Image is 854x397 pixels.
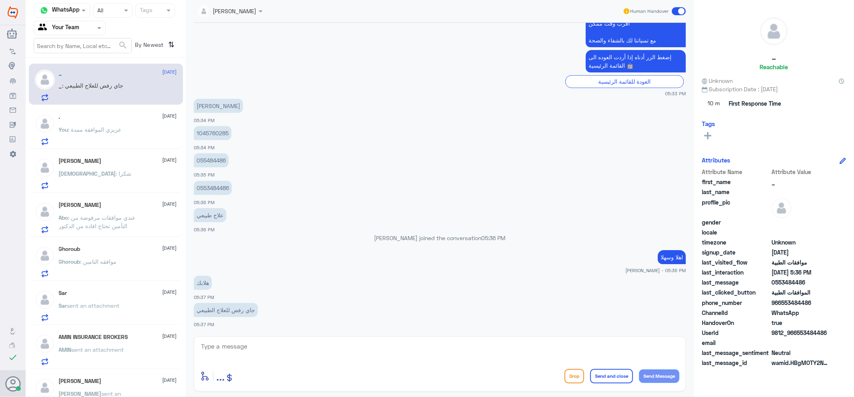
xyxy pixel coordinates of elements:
[702,268,770,277] span: last_interaction
[62,82,124,89] span: : جاي رفض للعلاج الطبيعي
[35,246,55,266] img: defaultAdmin.png
[194,200,215,205] span: 05:36 PM
[772,51,776,60] h5: _
[163,333,177,340] span: [DATE]
[118,39,128,52] button: search
[194,118,215,123] span: 05:34 PM
[702,188,770,196] span: last_name
[772,168,830,176] span: Attribute Value
[702,238,770,247] span: timezone
[631,8,669,15] span: Human Handover
[59,246,80,253] h5: Ghoroub
[8,6,18,19] img: Widebot Logo
[702,258,770,267] span: last_visited_flow
[702,278,770,287] span: last_message
[38,22,50,34] img: yourTeam.svg
[72,346,124,353] span: sent an attachment
[772,329,830,337] span: 9812_966553484486
[194,295,214,300] span: 05:37 PM
[702,198,770,217] span: profile_pic
[702,288,770,297] span: last_clicked_button
[639,369,679,383] button: Send Message
[59,70,62,76] h5: _
[729,99,781,108] span: First Response Time
[80,258,117,265] span: : موافقه التامين
[163,68,177,76] span: [DATE]
[702,76,733,85] span: Unknown
[590,369,633,383] button: Send and close
[59,290,67,297] h5: Sar
[8,353,18,362] i: check
[194,181,232,195] p: 21/9/2025, 5:36 PM
[59,82,62,89] span: _
[59,390,102,397] span: [PERSON_NAME]
[35,290,55,310] img: defaultAdmin.png
[658,250,686,264] p: 21/9/2025, 5:36 PM
[59,170,116,177] span: [DEMOGRAPHIC_DATA]
[68,126,122,133] span: : عزيزي الموافقة ممدة
[59,334,128,341] h5: AMIN INSURANCE BROKERS
[702,96,726,111] span: 10 m
[35,202,55,222] img: defaultAdmin.png
[216,369,225,383] span: ...
[35,70,55,90] img: defaultAdmin.png
[665,90,686,97] span: 05:33 PM
[772,228,830,237] span: null
[163,112,177,120] span: [DATE]
[5,376,20,391] button: Avatar
[194,172,215,177] span: 05:35 PM
[194,208,226,222] p: 21/9/2025, 5:36 PM
[702,309,770,317] span: ChannelId
[59,126,68,133] span: You
[565,369,584,383] button: Drop
[772,278,830,287] span: 0553484486
[35,158,55,178] img: defaultAdmin.png
[702,228,770,237] span: locale
[772,319,830,327] span: true
[59,202,102,209] h5: Abo Malek
[59,158,102,164] h5: Mohammed Alanazi
[772,198,792,218] img: defaultAdmin.png
[772,248,830,257] span: 2025-09-21T14:33:31.182Z
[35,114,55,134] img: defaultAdmin.png
[702,339,770,347] span: email
[38,4,50,16] img: whatsapp.png
[118,40,128,50] span: search
[702,329,770,337] span: UserId
[772,178,830,186] span: _
[194,99,243,113] p: 21/9/2025, 5:34 PM
[702,85,846,93] span: Subscription Date : [DATE]
[702,248,770,257] span: signup_date
[132,38,165,54] span: By Newest
[67,302,120,309] span: sent an attachment
[216,367,225,385] button: ...
[702,168,770,176] span: Attribute Name
[760,18,788,45] img: defaultAdmin.png
[772,339,830,347] span: null
[772,288,830,297] span: الموافقات الطبية
[163,201,177,208] span: [DATE]
[116,170,132,177] span: : شكرا
[59,302,67,309] span: Sar
[772,218,830,227] span: null
[59,378,102,385] h5: Ali
[772,238,830,247] span: Unknown
[625,267,686,274] span: [PERSON_NAME] - 05:36 PM
[163,156,177,164] span: [DATE]
[139,6,153,16] div: Tags
[702,359,770,367] span: last_message_id
[702,156,730,164] h6: Attributes
[702,218,770,227] span: gender
[702,299,770,307] span: phone_number
[194,234,686,242] p: [PERSON_NAME] joined the conversation
[772,349,830,357] span: 0
[760,63,788,70] h6: Reachable
[565,75,684,88] div: العودة للقائمة الرئيسية
[59,214,68,221] span: Abo
[59,214,136,229] span: : عندي موافقات مرفوضة من التأمين تحتاج افادة من الدكتور
[59,114,60,120] h5: .
[702,178,770,186] span: first_name
[59,258,80,265] span: Ghoroub
[194,153,229,167] p: 21/9/2025, 5:35 PM
[194,276,212,290] p: 21/9/2025, 5:37 PM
